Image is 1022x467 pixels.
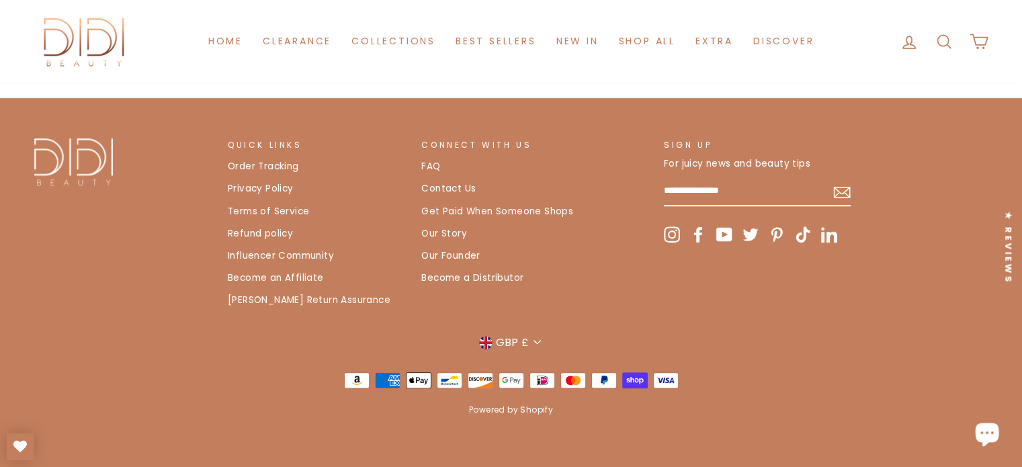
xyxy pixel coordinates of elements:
a: Best Sellers [445,29,546,54]
a: New in [546,29,609,54]
a: Clearance [253,29,341,54]
a: My Wishlist [7,433,34,460]
span: GBP £ [496,334,529,351]
button: GBP £ [475,333,548,351]
a: Become a Distributor [421,268,523,288]
a: Shop All [608,29,685,54]
img: Didi Beauty Co. [34,138,114,185]
button: Subscribe [833,183,851,200]
p: Sign up [664,138,851,151]
ul: Primary [198,29,824,54]
a: Contact Us [421,179,476,199]
a: Home [198,29,253,54]
p: For juicy news and beauty tips [664,157,851,171]
a: Powered by Shopify [469,404,553,415]
inbox-online-store-chat: Shopify online store chat [963,413,1011,456]
img: Didi Beauty Co. [34,13,135,69]
a: Privacy Policy [228,179,294,199]
p: CONNECT WITH US [421,138,649,151]
a: Refund policy [228,224,293,244]
a: Terms of Service [228,202,309,222]
p: Quick Links [228,138,407,151]
a: Extra [685,29,743,54]
a: Our Founder [421,246,480,266]
a: Discover [743,29,824,54]
a: Influencer Community [228,246,334,266]
a: Order Tracking [228,157,299,177]
div: Click to open Judge.me floating reviews tab [994,197,1022,298]
a: FAQ [421,157,440,177]
a: Our Story [421,224,467,244]
a: Become an Affiliate [228,268,324,288]
a: Get Paid When Someone Shops [421,202,573,222]
a: Collections [341,29,445,54]
a: [PERSON_NAME] Return Assurance [228,290,390,310]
